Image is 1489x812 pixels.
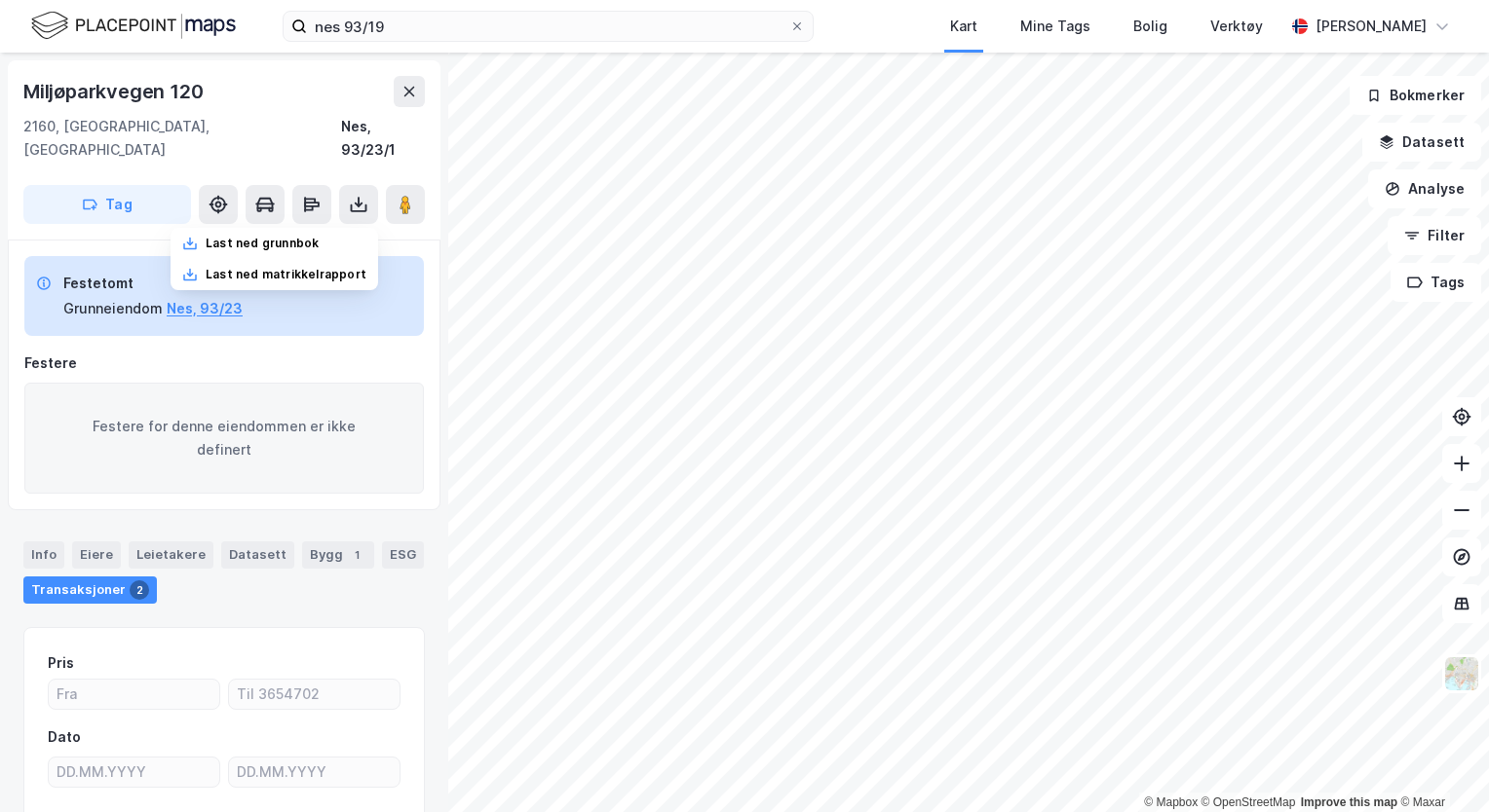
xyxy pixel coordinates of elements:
[1020,15,1090,38] div: Mine Tags
[31,9,236,43] img: logo.f888ab2527a4732fd821a326f86c7f29.svg
[1144,795,1198,809] a: Mapbox
[23,541,64,569] div: Info
[1391,263,1481,302] button: Tags
[23,185,191,224] button: Tag
[48,651,74,675] div: Pris
[206,267,366,282] div: Last ned matrikkelrapport
[1388,216,1481,255] button: Filter
[1301,795,1397,809] a: Improve this map
[229,680,400,709] input: Til 3654702
[49,680,219,709] input: Fra
[72,541,121,569] div: Eiere
[1392,719,1489,812] iframe: Chat Widget
[167,297,243,320] button: Nes, 93/23
[24,383,424,494] div: Festere for denne eiendommen er ikke definert
[307,12,789,41] input: Søk på adresse, matrikkel, gårdeiere, leietakere eller personer
[23,76,207,107] div: Miljøparkvegen 120
[1392,719,1489,812] div: Kontrollprogram for chat
[48,725,81,749] div: Dato
[1368,169,1481,208] button: Analyse
[206,236,319,251] div: Last ned grunnbok
[130,580,149,600] div: 2
[229,757,400,787] input: DD.MM.YYYY
[221,541,294,569] div: Datasett
[347,545,366,565] div: 1
[1362,123,1481,162] button: Datasett
[382,541,424,569] div: ESG
[1210,15,1263,38] div: Verktøy
[1133,15,1167,38] div: Bolig
[24,351,424,375] div: Festere
[341,115,425,162] div: Nes, 93/23/1
[1443,655,1480,692] img: Z
[129,541,213,569] div: Leietakere
[302,541,374,569] div: Bygg
[23,576,157,604] div: Transaksjoner
[63,272,243,295] div: Festetomt
[23,115,341,162] div: 2160, [GEOGRAPHIC_DATA], [GEOGRAPHIC_DATA]
[49,757,219,787] input: DD.MM.YYYY
[63,297,163,320] div: Grunneiendom
[1202,795,1296,809] a: OpenStreetMap
[1316,15,1427,38] div: [PERSON_NAME]
[1350,76,1481,115] button: Bokmerker
[950,15,977,38] div: Kart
